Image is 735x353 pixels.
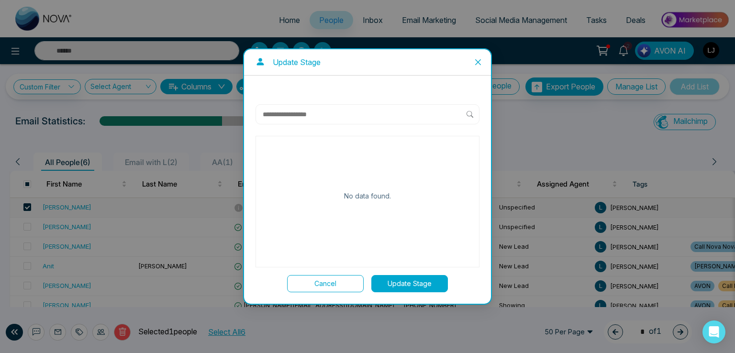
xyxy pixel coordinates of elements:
button: Close [465,49,491,75]
p: Update Stage [273,57,321,67]
button: Update Stage [371,275,448,292]
div: Open Intercom Messenger [702,320,725,343]
div: No data found. [256,136,479,256]
span: close [474,58,482,66]
button: Cancel [287,275,364,292]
